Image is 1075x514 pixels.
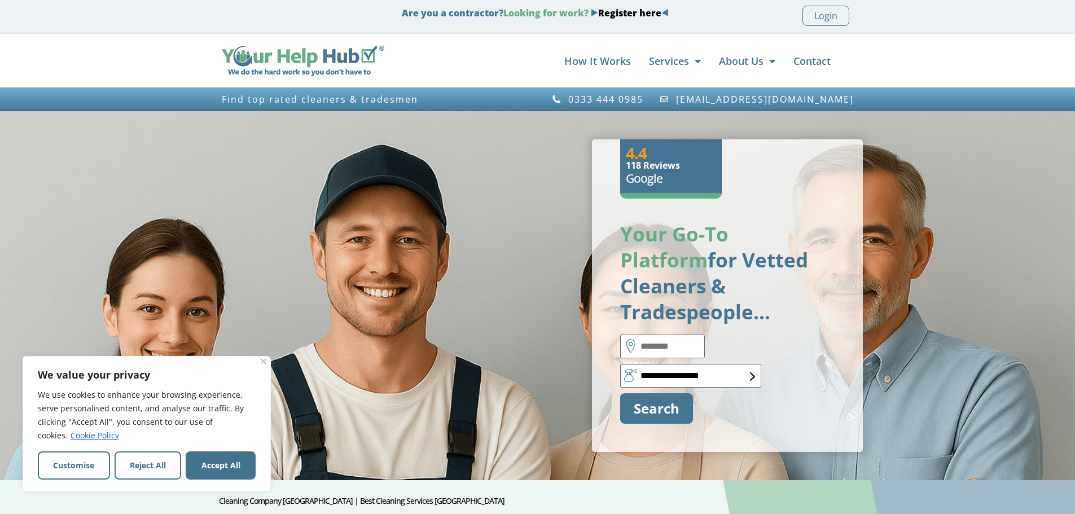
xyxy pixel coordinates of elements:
[564,50,631,72] a: How It Works
[565,94,643,104] span: 0333 444 0985
[750,372,755,381] img: Home - select box form
[261,359,266,364] img: Close
[402,7,669,19] strong: Are you a contractor?
[396,50,830,72] nav: Menu
[620,221,633,247] span: Y
[186,451,256,480] button: Accept All
[793,50,831,72] a: Contact
[814,8,837,23] span: Login
[219,497,669,505] h1: Cleaning Company [GEOGRAPHIC_DATA] | Best Cleaning Services [GEOGRAPHIC_DATA]
[598,7,661,19] a: Register here
[38,368,256,381] p: We value your privacy
[552,94,644,104] a: 0333 444 0985
[38,388,256,442] p: We use cookies to enhance your browsing experience, serve personalised content, and analyse our t...
[802,6,849,26] a: Login
[620,221,729,273] span: our Go-To Platform
[620,393,693,424] button: Search
[659,94,854,104] a: [EMAIL_ADDRESS][DOMAIN_NAME]
[115,451,182,480] button: Reject All
[719,50,775,72] a: About Us
[38,451,110,480] button: Customise
[222,94,532,104] h3: Find top rated cleaners & tradesmen
[626,161,716,170] h6: 118 Reviews
[503,7,589,19] span: Looking for work?
[620,221,835,325] p: for Vetted Cleaners & Tradespeople…
[661,9,669,16] img: Blue Arrow - Left
[591,9,598,16] img: Blue Arrow - Right
[626,145,716,161] h3: 4.4
[626,170,716,187] h5: Google
[70,429,120,441] a: Cookie Policy
[673,94,854,104] span: [EMAIL_ADDRESS][DOMAIN_NAME]
[649,50,701,72] a: Services
[222,46,385,76] img: Your Help Hub Wide Logo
